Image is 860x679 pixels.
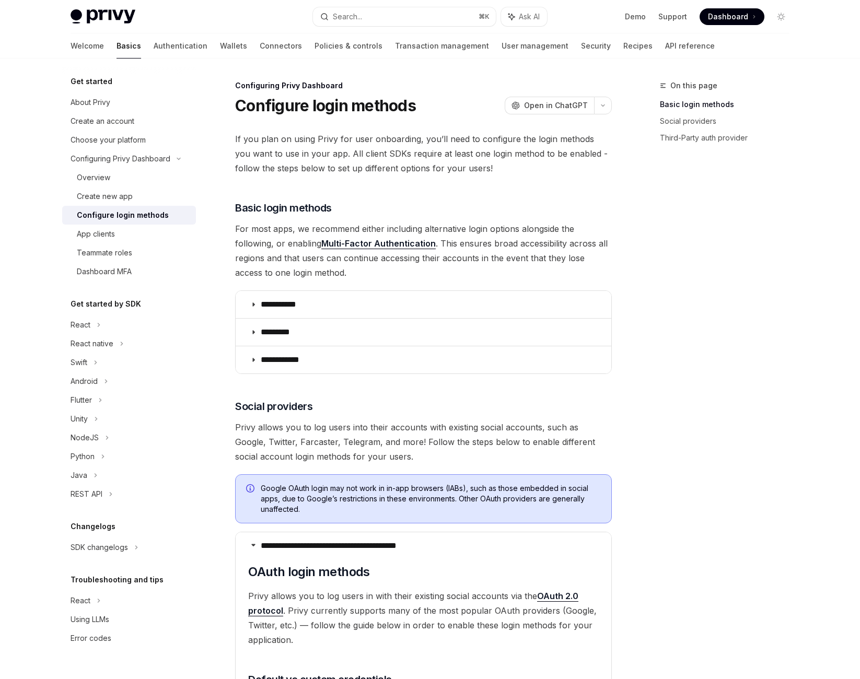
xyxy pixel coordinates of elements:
a: Connectors [260,33,302,58]
a: Welcome [71,33,104,58]
a: Basic login methods [660,96,798,113]
a: Wallets [220,33,247,58]
div: Teammate roles [77,247,132,259]
div: About Privy [71,96,110,109]
a: Recipes [623,33,653,58]
a: Teammate roles [62,243,196,262]
div: Configuring Privy Dashboard [235,80,612,91]
svg: Info [246,484,257,495]
div: SDK changelogs [71,541,128,554]
span: Ask AI [519,11,540,22]
a: Create new app [62,187,196,206]
a: Transaction management [395,33,489,58]
div: Configuring Privy Dashboard [71,153,170,165]
a: Choose your platform [62,131,196,149]
a: Demo [625,11,646,22]
h5: Changelogs [71,520,115,533]
div: Create new app [77,190,133,203]
h5: Get started by SDK [71,298,141,310]
div: Configure login methods [77,209,169,221]
span: Social providers [235,399,312,414]
div: Choose your platform [71,134,146,146]
div: REST API [71,488,102,500]
span: Privy allows you to log users into their accounts with existing social accounts, such as Google, ... [235,420,612,464]
span: ⌘ K [479,13,490,21]
h5: Troubleshooting and tips [71,573,164,586]
a: Overview [62,168,196,187]
div: Android [71,375,98,388]
span: If you plan on using Privy for user onboarding, you’ll need to configure the login methods you wa... [235,132,612,175]
a: Authentication [154,33,207,58]
a: Create an account [62,112,196,131]
a: Configure login methods [62,206,196,225]
span: On this page [670,79,717,92]
a: API reference [665,33,715,58]
div: Using LLMs [71,613,109,626]
span: Dashboard [708,11,748,22]
div: Search... [333,10,362,23]
div: React [71,594,90,607]
div: Create an account [71,115,134,127]
span: For most apps, we recommend either including alternative login options alongside the following, o... [235,221,612,280]
a: Security [581,33,611,58]
a: User management [502,33,568,58]
a: Policies & controls [315,33,382,58]
div: Python [71,450,95,463]
a: Support [658,11,687,22]
a: Using LLMs [62,610,196,629]
a: About Privy [62,93,196,112]
span: Privy allows you to log users in with their existing social accounts via the . Privy currently su... [248,589,599,647]
a: Dashboard [700,8,764,25]
a: App clients [62,225,196,243]
button: Search...⌘K [313,7,496,26]
a: Social providers [660,113,798,130]
h1: Configure login methods [235,96,416,115]
a: Basics [117,33,141,58]
div: React native [71,337,113,350]
button: Ask AI [501,7,547,26]
span: Open in ChatGPT [524,100,588,111]
span: Basic login methods [235,201,332,215]
a: Dashboard MFA [62,262,196,281]
div: Error codes [71,632,111,645]
div: Dashboard MFA [77,265,132,278]
div: NodeJS [71,431,99,444]
a: Multi-Factor Authentication [321,238,436,249]
span: OAuth login methods [248,564,370,580]
a: Third-Party auth provider [660,130,798,146]
div: Swift [71,356,87,369]
div: Unity [71,413,88,425]
a: Error codes [62,629,196,648]
h5: Get started [71,75,112,88]
div: App clients [77,228,115,240]
button: Open in ChatGPT [505,97,594,114]
div: Java [71,469,87,482]
div: Overview [77,171,110,184]
button: Toggle dark mode [773,8,789,25]
div: Flutter [71,394,92,406]
img: light logo [71,9,135,24]
div: React [71,319,90,331]
span: Google OAuth login may not work in in-app browsers (IABs), such as those embedded in social apps,... [261,483,601,514]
